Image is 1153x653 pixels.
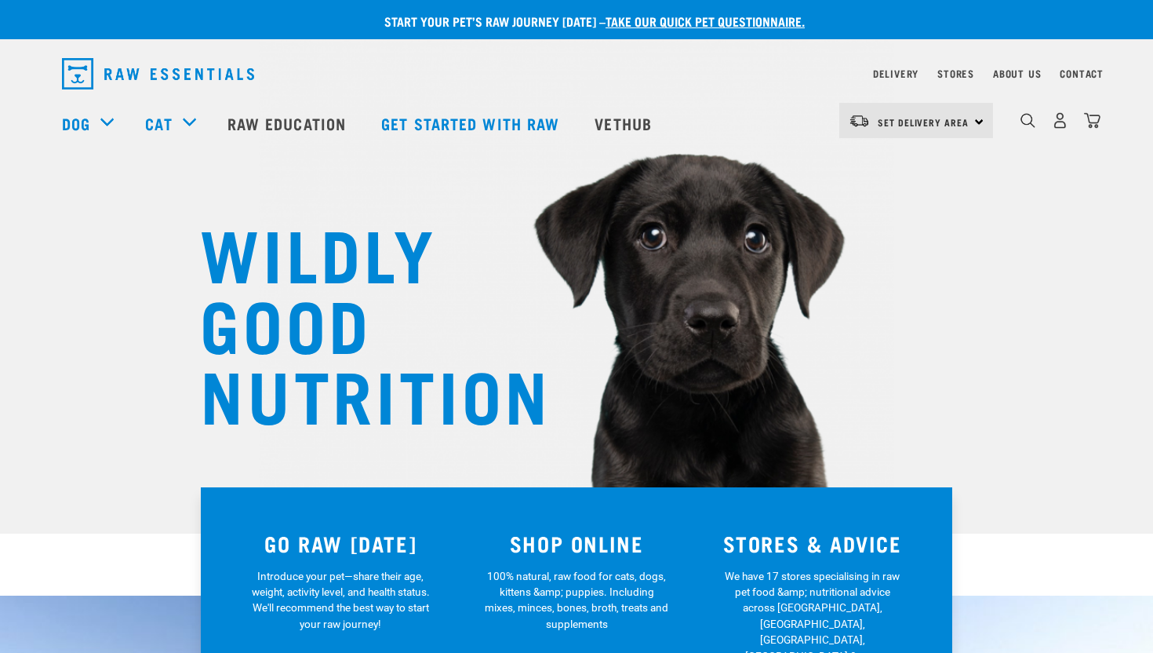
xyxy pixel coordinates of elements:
h1: WILDLY GOOD NUTRITION [200,216,514,428]
a: Get started with Raw [366,92,579,155]
img: home-icon@2x.png [1084,112,1100,129]
span: Set Delivery Area [878,119,969,125]
h3: STORES & ADVICE [704,531,921,556]
h3: GO RAW [DATE] [232,531,449,556]
img: Raw Essentials Logo [62,58,254,89]
nav: dropdown navigation [49,52,1104,96]
a: Stores [937,71,974,76]
a: Vethub [579,92,671,155]
p: 100% natural, raw food for cats, dogs, kittens &amp; puppies. Including mixes, minces, bones, bro... [485,568,669,633]
a: Delivery [873,71,918,76]
a: Cat [145,111,172,135]
p: Introduce your pet—share their age, weight, activity level, and health status. We'll recommend th... [249,568,433,633]
a: About Us [993,71,1041,76]
h3: SHOP ONLINE [468,531,686,556]
img: home-icon-1@2x.png [1020,113,1035,128]
img: van-moving.png [849,114,870,128]
a: take our quick pet questionnaire. [606,17,805,24]
img: user.png [1052,112,1068,129]
a: Raw Education [212,92,366,155]
a: Dog [62,111,90,135]
a: Contact [1060,71,1104,76]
